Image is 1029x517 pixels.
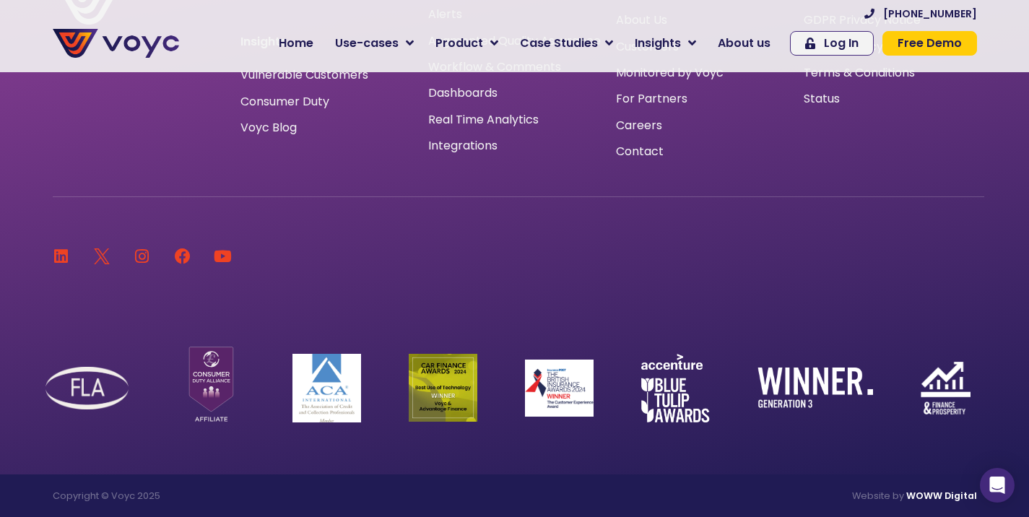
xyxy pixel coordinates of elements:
span: About us [718,35,770,52]
a: Home [268,29,324,58]
p: Website by [522,489,977,503]
img: voyc-full-logo [53,29,179,58]
a: WOWW Digital [906,490,977,502]
span: Home [279,35,313,52]
a: About us [707,29,781,58]
a: Free Demo [882,31,977,56]
span: [PHONE_NUMBER] [883,9,977,19]
img: finance-and-prosperity [921,362,971,414]
img: Car Finance Winner logo [409,354,477,422]
span: Insights [635,35,681,52]
a: Consumer Duty [240,96,329,108]
span: Product [435,35,483,52]
img: winner-generation [757,368,873,408]
a: Log In [790,31,874,56]
span: Job title [191,117,240,134]
a: Product [425,29,509,58]
span: Use-cases [335,35,399,52]
a: Vulnerable Customers [240,69,368,81]
div: Open Intercom Messenger [980,468,1015,503]
a: [PHONE_NUMBER] [864,9,977,19]
a: Privacy Policy [298,300,365,315]
img: ACA [292,354,361,422]
span: Log In [824,38,859,49]
span: Case Studies [520,35,598,52]
p: Copyright © Voyc 2025 [53,489,508,503]
span: Free Demo [898,38,962,49]
span: Phone [191,58,227,74]
a: Use-cases [324,29,425,58]
img: accenture-blue-tulip-awards [641,354,710,422]
a: Insights [624,29,707,58]
a: Case Studies [509,29,624,58]
img: FLA Logo [45,367,129,409]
